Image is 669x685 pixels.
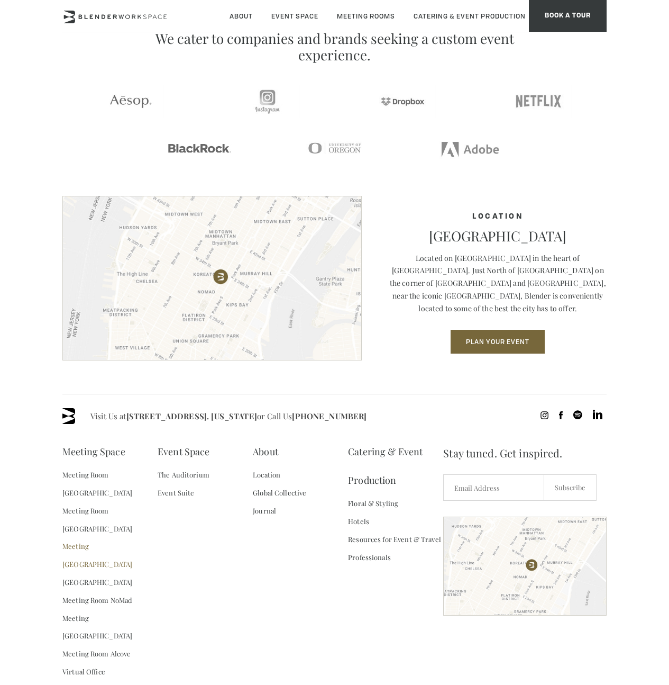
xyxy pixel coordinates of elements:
p: [GEOGRAPHIC_DATA] [389,228,607,244]
button: Plan Your Event [451,330,545,354]
span: Stay tuned. Get inspired. [443,437,607,469]
a: Catering & Event Production [348,437,443,494]
a: Journal [253,502,276,520]
p: Located on [GEOGRAPHIC_DATA] in the heart of [GEOGRAPHIC_DATA]. Just North of [GEOGRAPHIC_DATA] o... [389,252,607,315]
a: Meeting Space [62,437,125,466]
a: Location [253,466,280,484]
a: Meeting Room NoMad [62,591,132,609]
a: [GEOGRAPHIC_DATA] [62,573,132,591]
a: [STREET_ADDRESS]. [US_STATE] [126,411,257,421]
a: Meeting Room [GEOGRAPHIC_DATA] [62,502,158,538]
input: Email Address [443,474,544,501]
a: The Auditorium [158,466,209,484]
a: Resources for Event & Travel Professionals [348,530,443,566]
img: Aesop [76,85,185,118]
input: Subscribe [544,474,597,501]
a: Meeting Room [GEOGRAPHIC_DATA] [62,466,158,502]
a: Floral & Styling [348,494,398,512]
a: About [253,437,278,466]
a: Event Space [158,437,209,466]
a: [PHONE_NUMBER] [292,411,366,421]
a: Meeting [GEOGRAPHIC_DATA] [62,609,158,645]
a: Virtual Office [62,663,105,681]
p: We cater to companies and brands seeking a custom event experience. [150,30,520,63]
a: Event Suite [158,484,194,502]
a: Hotels [348,512,369,530]
span: Visit Us at or Call Us [90,408,366,424]
a: Meeting [GEOGRAPHIC_DATA] [62,537,158,573]
h4: Location [389,212,607,221]
img: blender-map.jpg [62,196,362,360]
a: Meeting Room Alcove [62,645,131,663]
a: Global Collective [253,484,306,502]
